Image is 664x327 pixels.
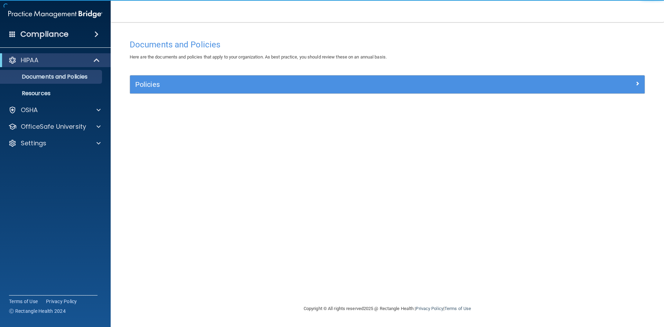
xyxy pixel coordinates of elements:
[21,139,46,147] p: Settings
[8,7,102,21] img: PMB logo
[8,56,100,64] a: HIPAA
[21,56,38,64] p: HIPAA
[135,81,511,88] h5: Policies
[21,106,38,114] p: OSHA
[46,298,77,305] a: Privacy Policy
[4,73,99,80] p: Documents and Policies
[8,122,101,131] a: OfficeSafe University
[444,306,471,311] a: Terms of Use
[130,54,387,60] span: Here are the documents and policies that apply to your organization. As best practice, you should...
[130,40,645,49] h4: Documents and Policies
[8,139,101,147] a: Settings
[21,122,86,131] p: OfficeSafe University
[20,29,68,39] h4: Compliance
[261,298,514,320] div: Copyright © All rights reserved 2025 @ Rectangle Health | |
[9,298,38,305] a: Terms of Use
[9,308,66,315] span: Ⓒ Rectangle Health 2024
[135,79,639,90] a: Policies
[8,106,101,114] a: OSHA
[416,306,443,311] a: Privacy Policy
[4,90,99,97] p: Resources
